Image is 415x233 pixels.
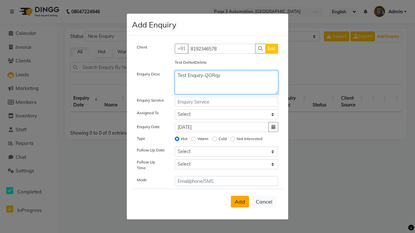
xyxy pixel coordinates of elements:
[137,124,160,130] label: Enquiry Date
[219,136,227,142] label: Cold
[175,44,188,54] button: +91
[265,44,278,54] button: Edit
[175,60,207,65] label: Test DoNotDelete
[237,136,262,142] label: Not Interested
[137,44,147,50] label: Client
[137,159,165,171] label: Follow Up Time
[268,46,276,51] span: Edit
[175,176,279,186] input: Email/phone/SMS
[181,136,187,142] label: Hot
[175,97,279,107] input: Enquiry Service
[231,196,249,207] button: Add
[235,198,245,205] span: Add
[137,71,160,77] label: Enquiry Desc
[137,110,159,116] label: Assigned To
[252,195,277,208] button: Cancel
[132,19,176,30] h4: Add Enquiry
[137,97,164,103] label: Enquiry Service
[137,147,165,153] label: Follow Up Date
[188,44,256,54] input: Search by Name/Mobile/Email/Code
[197,136,208,142] label: Warm
[137,136,145,141] label: Type
[137,177,147,183] label: Mode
